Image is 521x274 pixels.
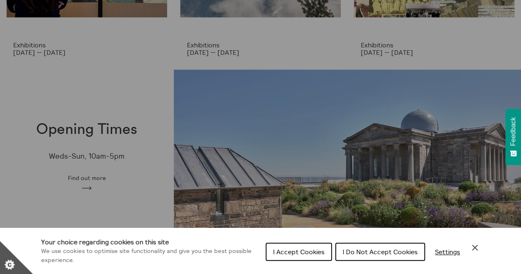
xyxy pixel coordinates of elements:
[335,243,425,261] button: I Do Not Accept Cookies
[343,248,418,256] span: I Do Not Accept Cookies
[509,117,517,146] span: Feedback
[266,243,332,261] button: I Accept Cookies
[428,244,467,260] button: Settings
[505,109,521,165] button: Feedback - Show survey
[273,248,325,256] span: I Accept Cookies
[41,237,259,247] h1: Your choice regarding cookies on this site
[41,247,259,265] p: We use cookies to optimise site functionality and give you the best possible experience.
[435,248,460,256] span: Settings
[470,243,480,253] button: Close Cookie Control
